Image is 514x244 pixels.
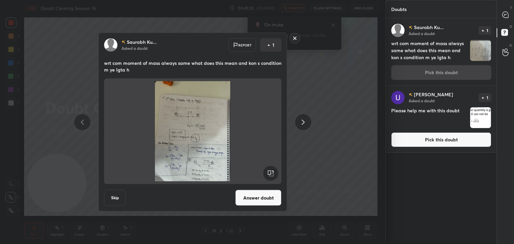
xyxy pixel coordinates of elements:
p: Asked a doubt [409,31,435,36]
img: default.png [104,38,117,52]
img: 17565365288WNJYV.jpg [470,107,491,128]
p: G [509,43,512,48]
p: D [510,24,512,29]
img: no-rating-badge.077c3623.svg [409,93,413,97]
img: 1756549606QBXEYJ.jpg [470,40,491,61]
h4: Please help me with this doubt [391,107,467,128]
img: no-rating-badge.077c3623.svg [121,40,125,44]
button: Skip [104,190,125,206]
p: Asked a doubt [121,45,148,51]
h4: wrt com moment of mass always same what does this mean and kon s condition m ye lgta h [391,40,467,61]
p: 1 [487,96,488,100]
p: Saurabh Ku... [127,39,157,45]
button: Answer doubt [235,190,281,206]
div: Report [229,38,256,52]
img: 722e0d0a99fc4794b86566db7375d859.28904001_3 [391,91,405,104]
p: Asked a doubt [409,98,435,103]
p: Saurabh Ku... [414,25,444,30]
button: Pick this doubt [391,132,491,147]
img: 1756549606QBXEYJ.jpg [143,81,243,181]
img: default.png [391,24,405,37]
p: 1 [487,28,488,32]
p: 1 [272,42,274,48]
p: Doubts [386,0,412,18]
p: [PERSON_NAME] [414,92,453,97]
p: wrt com moment of mass always same what does this mean and kon s condition m ye lgta h [104,60,281,73]
img: no-rating-badge.077c3623.svg [409,26,413,29]
p: T [510,5,512,10]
